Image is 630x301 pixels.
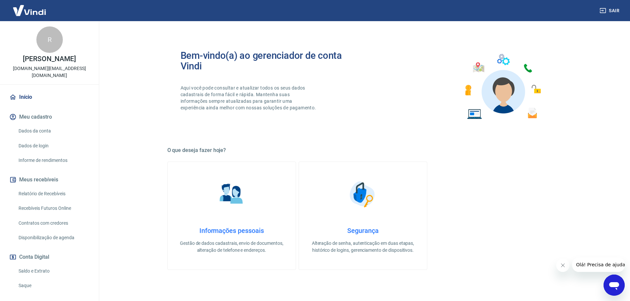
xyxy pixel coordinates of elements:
a: SegurançaSegurançaAlteração de senha, autenticação em duas etapas, histórico de logins, gerenciam... [299,162,427,270]
p: Alteração de senha, autenticação em duas etapas, histórico de logins, gerenciamento de dispositivos. [310,240,416,254]
button: Meus recebíveis [8,172,91,187]
a: Saldo e Extrato [16,264,91,278]
a: Saque [16,279,91,292]
a: Informações pessoaisInformações pessoaisGestão de dados cadastrais, envio de documentos, alteraçã... [167,162,296,270]
span: Olá! Precisa de ajuda? [4,5,56,10]
button: Conta Digital [8,250,91,264]
iframe: Fechar mensagem [556,259,569,272]
a: Início [8,90,91,104]
h4: Segurança [310,227,416,235]
iframe: Mensagem da empresa [572,257,625,272]
div: R [36,26,63,53]
h5: O que deseja fazer hoje? [167,147,559,154]
button: Meu cadastro [8,110,91,124]
a: Dados da conta [16,124,91,138]
a: Informe de rendimentos [16,154,91,167]
p: [PERSON_NAME] [23,56,76,62]
p: Gestão de dados cadastrais, envio de documentos, alteração de telefone e endereços. [178,240,285,254]
p: Aqui você pode consultar e atualizar todos os seus dados cadastrais de forma fácil e rápida. Mant... [181,85,317,111]
img: Informações pessoais [215,178,248,211]
img: Vindi [8,0,51,20]
h2: Bem-vindo(a) ao gerenciador de conta Vindi [181,50,363,71]
a: Disponibilização de agenda [16,231,91,245]
iframe: Botão para abrir a janela de mensagens [604,275,625,296]
a: Dados de login [16,139,91,153]
button: Sair [598,5,622,17]
p: [DOMAIN_NAME][EMAIL_ADDRESS][DOMAIN_NAME] [5,65,94,79]
a: Recebíveis Futuros Online [16,202,91,215]
img: Segurança [346,178,379,211]
img: Imagem de um avatar masculino com diversos icones exemplificando as funcionalidades do gerenciado... [459,50,546,123]
a: Contratos com credores [16,216,91,230]
h4: Informações pessoais [178,227,285,235]
a: Relatório de Recebíveis [16,187,91,201]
